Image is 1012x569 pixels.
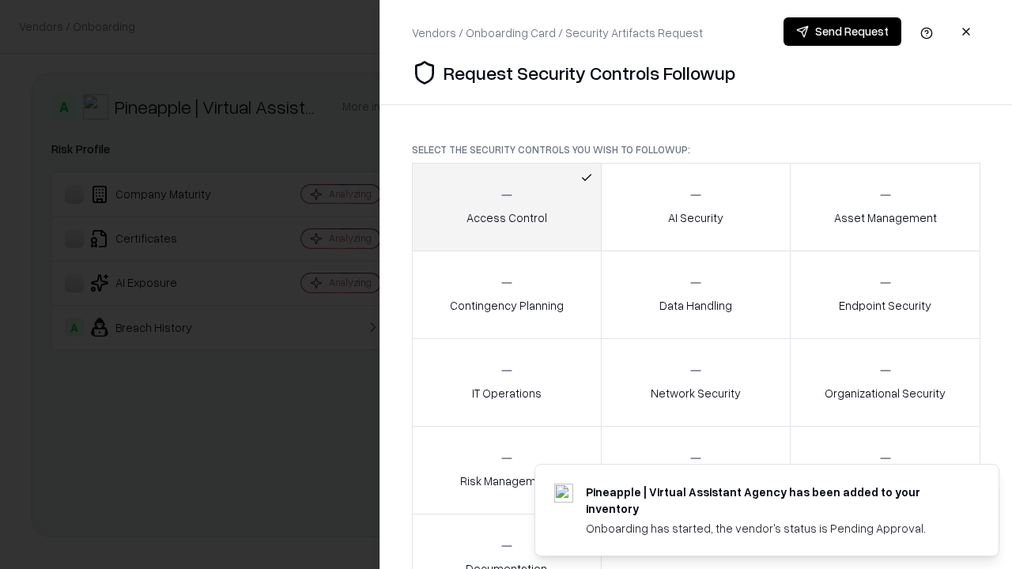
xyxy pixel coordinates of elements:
[472,385,542,401] p: IT Operations
[651,385,741,401] p: Network Security
[834,209,937,226] p: Asset Management
[659,297,732,314] p: Data Handling
[586,484,961,517] div: Pineapple | Virtual Assistant Agency has been added to your inventory
[601,163,791,251] button: AI Security
[554,484,573,503] img: trypineapple.com
[784,17,901,46] button: Send Request
[668,209,723,226] p: AI Security
[466,209,547,226] p: Access Control
[601,426,791,514] button: Security Incidents
[450,297,564,314] p: Contingency Planning
[790,163,980,251] button: Asset Management
[790,426,980,514] button: Threat Management
[839,297,931,314] p: Endpoint Security
[412,163,602,251] button: Access Control
[790,338,980,427] button: Organizational Security
[444,60,735,85] p: Request Security Controls Followup
[412,143,980,156] p: Select the security controls you wish to followup:
[412,338,602,427] button: IT Operations
[586,520,961,537] div: Onboarding has started, the vendor's status is Pending Approval.
[601,338,791,427] button: Network Security
[790,251,980,339] button: Endpoint Security
[412,251,602,339] button: Contingency Planning
[601,251,791,339] button: Data Handling
[825,385,946,401] p: Organizational Security
[412,24,703,41] div: Vendors / Onboarding Card / Security Artifacts Request
[460,473,553,489] p: Risk Management
[412,426,602,514] button: Risk Management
